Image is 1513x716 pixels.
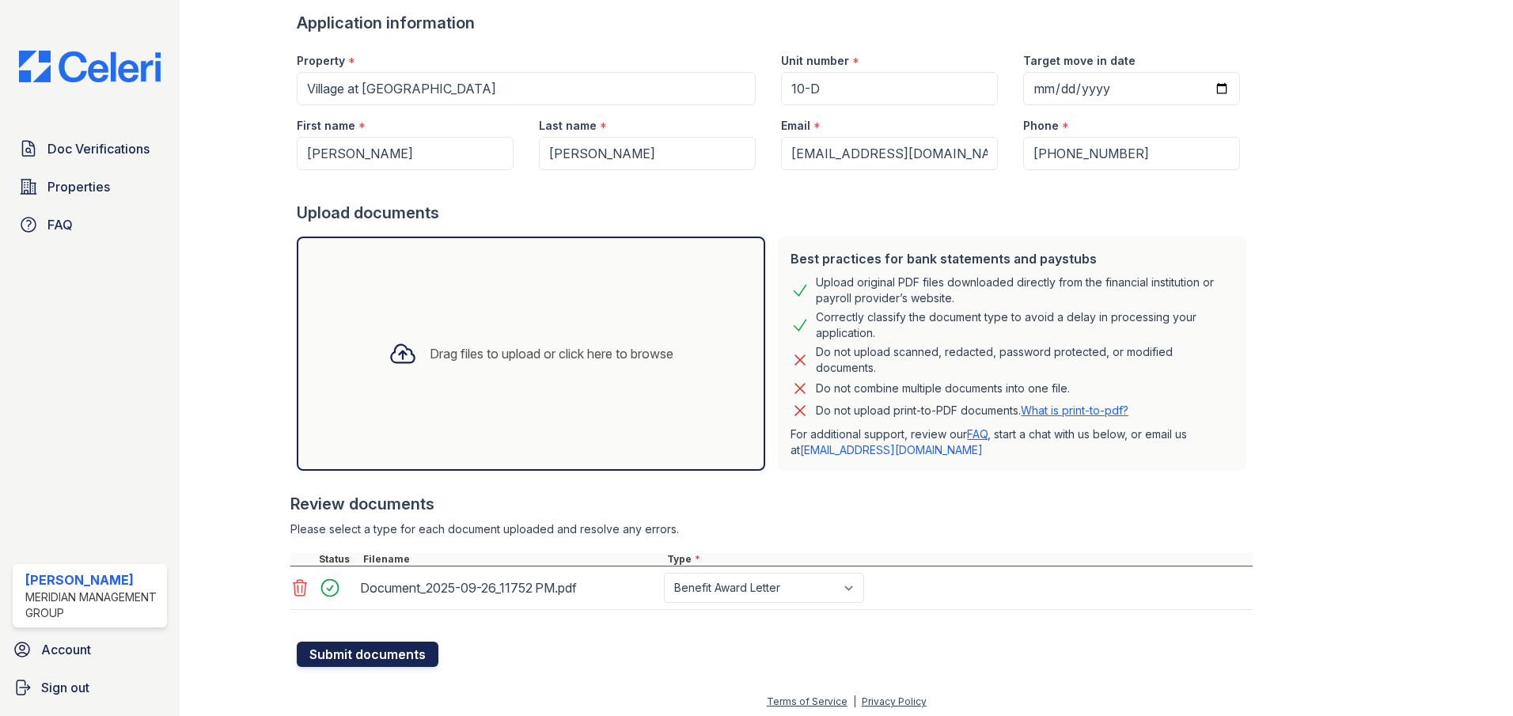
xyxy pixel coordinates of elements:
div: Please select a type for each document uploaded and resolve any errors. [290,521,1253,537]
label: Unit number [781,53,849,69]
a: Account [6,634,173,665]
div: Do not upload scanned, redacted, password protected, or modified documents. [816,344,1234,376]
div: Do not combine multiple documents into one file. [816,379,1070,398]
img: CE_Logo_Blue-a8612792a0a2168367f1c8372b55b34899dd931a85d93a1a3d3e32e68fde9ad4.png [6,51,173,82]
label: Target move in date [1023,53,1136,69]
div: Meridian Management Group [25,589,161,621]
a: Privacy Policy [862,695,927,707]
div: Upload original PDF files downloaded directly from the financial institution or payroll provider’... [816,275,1234,306]
p: For additional support, review our , start a chat with us below, or email us at [791,426,1234,458]
label: Phone [1023,118,1059,134]
label: First name [297,118,355,134]
label: Last name [539,118,597,134]
a: Doc Verifications [13,133,167,165]
span: Sign out [41,678,89,697]
div: Drag files to upload or click here to browse [430,344,673,363]
a: FAQ [13,209,167,241]
a: [EMAIL_ADDRESS][DOMAIN_NAME] [800,443,983,456]
button: Submit documents [297,642,438,667]
a: FAQ [967,427,988,441]
a: Properties [13,171,167,203]
a: What is print-to-pdf? [1021,403,1128,417]
label: Property [297,53,345,69]
label: Email [781,118,810,134]
a: Terms of Service [767,695,848,707]
div: Application information [297,12,1253,34]
div: Status [316,553,360,566]
span: Account [41,640,91,659]
div: Filename [360,553,664,566]
span: Properties [47,177,110,196]
span: FAQ [47,215,73,234]
div: | [853,695,856,707]
div: Correctly classify the document type to avoid a delay in processing your application. [816,309,1234,341]
span: Doc Verifications [47,139,150,158]
div: Review documents [290,493,1253,515]
div: Document_2025-09-26_11752 PM.pdf [360,575,658,600]
p: Do not upload print-to-PDF documents. [816,403,1128,419]
div: Best practices for bank statements and paystubs [791,249,1234,268]
a: Sign out [6,672,173,703]
div: [PERSON_NAME] [25,570,161,589]
div: Type [664,553,1253,566]
div: Upload documents [297,202,1253,224]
